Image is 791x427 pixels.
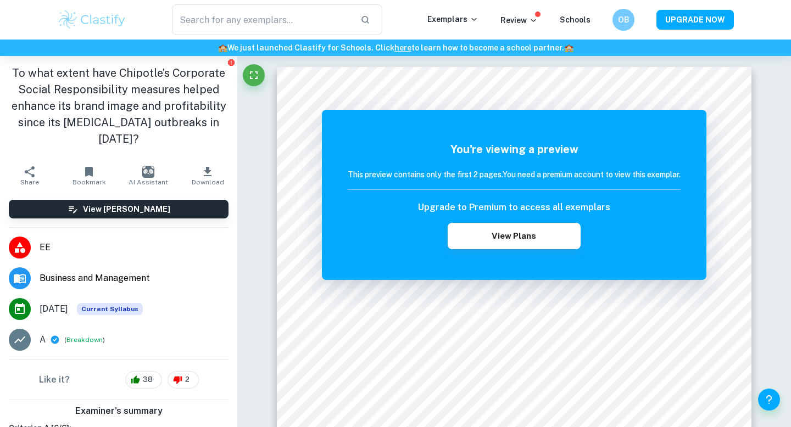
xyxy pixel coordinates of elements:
[218,43,227,52] span: 🏫
[20,178,39,186] span: Share
[9,65,229,147] h1: To what extent have Chipotle’s Corporate Social Responsibility measures helped enhance its brand ...
[758,389,780,411] button: Help and Feedback
[77,303,143,315] span: Current Syllabus
[243,64,265,86] button: Fullscreen
[83,203,170,215] h6: View [PERSON_NAME]
[617,14,630,26] h6: OB
[40,333,46,346] p: A
[4,404,233,418] h6: Examiner's summary
[564,43,573,52] span: 🏫
[40,241,229,254] span: EE
[348,168,681,181] h6: This preview contains only the first 2 pages. You need a premium account to view this exemplar.
[172,4,352,35] input: Search for any exemplars...
[178,160,237,191] button: Download
[142,166,154,178] img: AI Assistant
[612,9,634,31] button: OB
[57,9,127,31] img: Clastify logo
[418,201,610,214] h6: Upgrade to Premium to access all exemplars
[137,374,159,385] span: 38
[129,178,168,186] span: AI Assistant
[73,178,106,186] span: Bookmark
[40,272,229,285] span: Business and Management
[59,160,119,191] button: Bookmark
[64,335,105,345] span: ( )
[656,10,734,30] button: UPGRADE NOW
[500,14,538,26] p: Review
[179,374,196,385] span: 2
[40,302,68,316] span: [DATE]
[66,335,103,345] button: Breakdown
[39,373,70,386] h6: Like it?
[9,200,229,218] button: View [PERSON_NAME]
[77,303,143,315] div: This exemplar is based on the current syllabus. Feel free to refer to it for inspiration/ideas wh...
[119,160,178,191] button: AI Assistant
[448,223,581,249] button: View Plans
[560,15,591,24] a: Schools
[394,43,411,52] a: here
[427,13,478,25] p: Exemplars
[192,178,224,186] span: Download
[2,42,789,54] h6: We just launched Clastify for Schools. Click to learn how to become a school partner.
[227,58,235,66] button: Report issue
[348,141,681,158] h5: You're viewing a preview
